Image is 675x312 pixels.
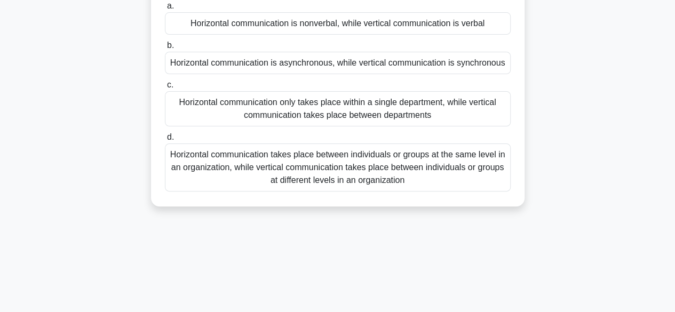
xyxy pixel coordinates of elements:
span: c. [167,80,173,89]
span: d. [167,132,174,141]
div: Horizontal communication is nonverbal, while vertical communication is verbal [165,12,511,35]
div: Horizontal communication only takes place within a single department, while vertical communicatio... [165,91,511,126]
div: Horizontal communication takes place between individuals or groups at the same level in an organi... [165,143,511,191]
div: Horizontal communication is asynchronous, while vertical communication is synchronous [165,52,511,74]
span: a. [167,1,174,10]
span: b. [167,41,174,50]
